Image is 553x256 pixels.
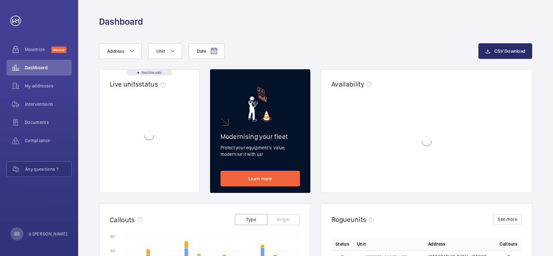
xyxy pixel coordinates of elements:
span: Unit [357,241,366,247]
span: Documents [25,119,72,126]
span: CSV Download [494,48,525,54]
h2: Availability [332,80,364,88]
span: Date [197,48,206,54]
p: Protect your equipment's value, modernise it with us! [220,144,300,157]
button: Date [189,43,225,59]
button: CSV Download [478,43,532,59]
span: Dashboard [25,64,72,71]
span: status [139,80,168,88]
button: Address [99,43,142,59]
text: 80 [110,234,115,239]
h1: Dashboard [99,16,143,28]
button: Origin [267,214,300,225]
text: 60 [110,249,115,253]
p: SS [14,231,20,237]
div: Real time data [127,70,172,75]
span: Unit [156,48,165,54]
h2: Callouts [110,216,135,224]
span: Interventions [25,101,72,107]
span: Maximize [25,46,51,53]
span: Discover [51,47,66,53]
img: marketing-card.svg [248,87,272,122]
button: Unit [148,43,182,59]
h2: Rogue [332,215,376,223]
p: Status [335,241,349,247]
button: See more [493,214,521,224]
span: Address [428,241,445,247]
button: Type [235,214,267,225]
span: Compliance [25,137,72,144]
span: Callouts [500,241,518,247]
span: units [351,215,377,223]
p: S [PERSON_NAME] [29,231,67,237]
a: Learn more [220,171,300,186]
span: My addresses [25,83,72,89]
span: Any questions ? [25,166,71,172]
span: Address [107,48,124,54]
h2: Modernising your fleet [220,132,300,141]
h2: Live units [110,80,168,88]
